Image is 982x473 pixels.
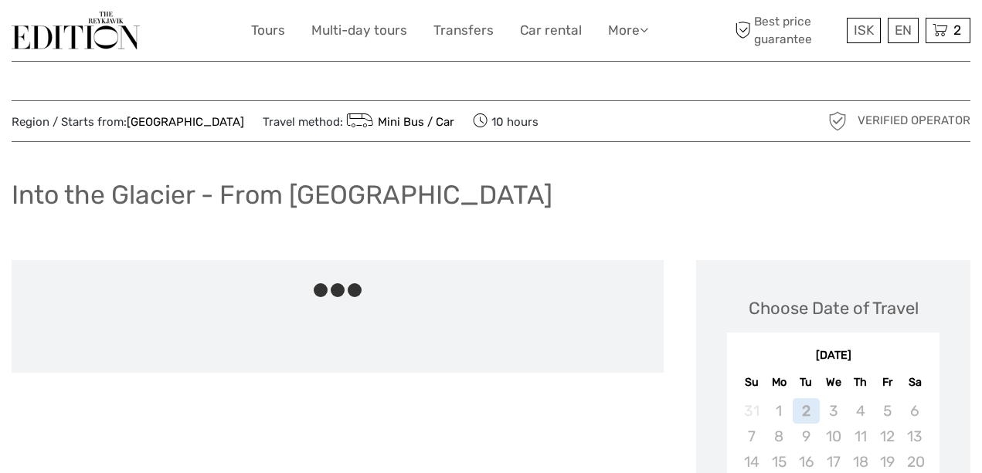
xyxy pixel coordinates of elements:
[433,19,494,42] a: Transfers
[738,424,765,449] div: Not available Sunday, September 7th, 2025
[793,398,820,424] div: Not available Tuesday, September 2nd, 2025
[820,424,847,449] div: Not available Wednesday, September 10th, 2025
[858,113,970,129] span: Verified Operator
[901,372,928,393] div: Sa
[251,19,285,42] a: Tours
[874,424,901,449] div: Not available Friday, September 12th, 2025
[738,398,765,424] div: Not available Sunday, August 31st, 2025
[766,398,793,424] div: Not available Monday, September 1st, 2025
[343,115,454,129] a: Mini Bus / Car
[12,12,140,49] img: The Reykjavík Edition
[854,22,874,38] span: ISK
[793,424,820,449] div: Not available Tuesday, September 9th, 2025
[847,398,874,424] div: Not available Thursday, September 4th, 2025
[749,296,919,320] div: Choose Date of Travel
[847,372,874,393] div: Th
[901,398,928,424] div: Not available Saturday, September 6th, 2025
[311,19,407,42] a: Multi-day tours
[608,19,648,42] a: More
[901,424,928,449] div: Not available Saturday, September 13th, 2025
[731,13,843,47] span: Best price guarantee
[888,18,919,43] div: EN
[738,372,765,393] div: Su
[820,398,847,424] div: Not available Wednesday, September 3rd, 2025
[520,19,582,42] a: Car rental
[820,372,847,393] div: We
[874,398,901,424] div: Not available Friday, September 5th, 2025
[766,372,793,393] div: Mo
[12,114,244,130] span: Region / Starts from:
[874,372,901,393] div: Fr
[727,348,940,364] div: [DATE]
[847,424,874,449] div: Not available Thursday, September 11th, 2025
[127,115,244,129] a: [GEOGRAPHIC_DATA]
[263,110,454,132] span: Travel method:
[951,22,963,38] span: 2
[473,110,539,132] span: 10 hours
[766,424,793,449] div: Not available Monday, September 8th, 2025
[12,179,552,211] h1: Into the Glacier - From [GEOGRAPHIC_DATA]
[825,109,850,133] img: verified_operator_grey_128.png
[793,372,820,393] div: Tu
